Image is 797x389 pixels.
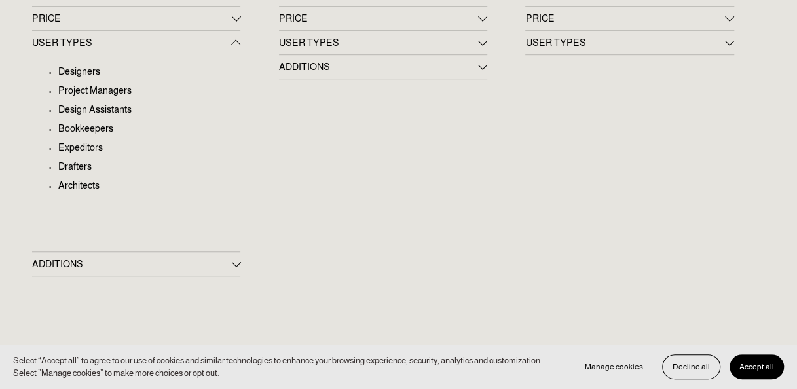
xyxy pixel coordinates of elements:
[58,84,241,98] p: Project Managers
[279,55,488,79] button: ADDITIONS
[279,37,479,48] span: USER TYPES
[58,103,241,117] p: Design Assistants
[58,141,241,155] p: Expeditors
[585,362,643,371] span: Manage cookies
[279,31,488,54] button: USER TYPES
[32,7,241,30] button: PRICE
[525,37,725,48] span: USER TYPES
[662,354,720,379] button: Decline all
[575,354,653,379] button: Manage cookies
[279,7,488,30] button: PRICE
[13,354,562,380] p: Select “Accept all” to agree to our use of cookies and similar technologies to enhance your brows...
[739,362,774,371] span: Accept all
[279,62,479,72] span: ADDITIONS
[525,31,734,54] button: USER TYPES
[32,13,232,24] span: PRICE
[525,13,725,24] span: PRICE
[279,13,479,24] span: PRICE
[32,37,232,48] span: USER TYPES
[58,122,241,136] p: Bookkeepers
[730,354,784,379] button: Accept all
[32,259,232,269] span: ADDITIONS
[673,362,710,371] span: Decline all
[32,252,241,276] button: ADDITIONS
[525,7,734,30] button: PRICE
[58,160,241,174] p: Drafters
[32,31,241,54] button: USER TYPES
[58,65,241,79] p: Designers
[32,54,241,251] div: USER TYPES
[58,179,241,193] p: Architects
